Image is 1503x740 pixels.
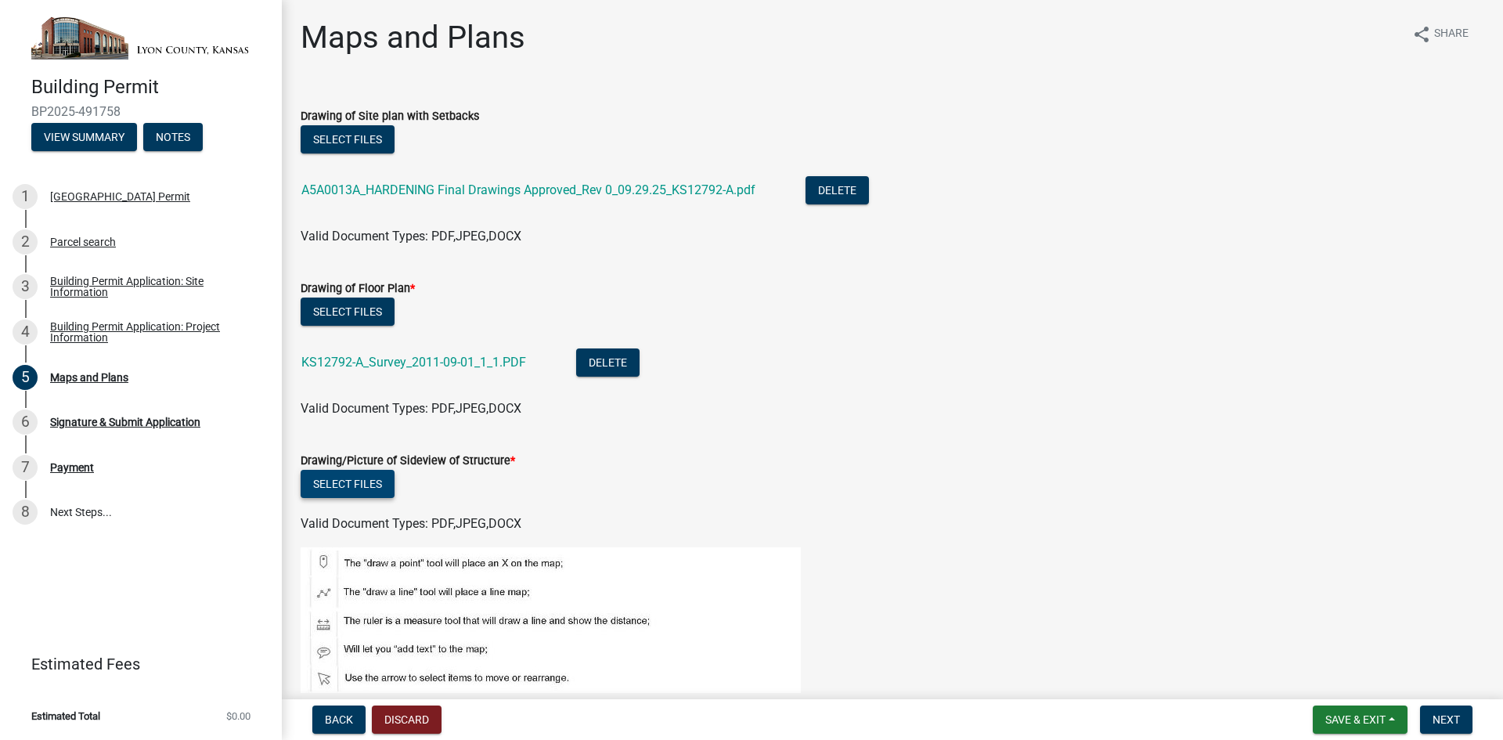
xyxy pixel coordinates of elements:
[301,111,479,122] label: Drawing of Site plan with Setbacks
[13,229,38,254] div: 2
[1434,25,1469,44] span: Share
[50,236,116,247] div: Parcel search
[325,713,353,726] span: Back
[50,321,257,343] div: Building Permit Application: Project Information
[806,176,869,204] button: Delete
[301,401,521,416] span: Valid Document Types: PDF,JPEG,DOCX
[13,648,257,680] a: Estimated Fees
[50,276,257,298] div: Building Permit Application: Site Information
[301,456,515,467] label: Drawing/Picture of Sideview of Structure
[50,462,94,473] div: Payment
[372,706,442,734] button: Discard
[31,16,257,60] img: Lyon County, Kansas
[143,132,203,145] wm-modal-confirm: Notes
[13,184,38,209] div: 1
[301,283,415,294] label: Drawing of Floor Plan
[13,365,38,390] div: 5
[50,372,128,383] div: Maps and Plans
[31,711,100,721] span: Estimated Total
[31,132,137,145] wm-modal-confirm: Summary
[13,410,38,435] div: 6
[1412,25,1431,44] i: share
[50,191,190,202] div: [GEOGRAPHIC_DATA] Permit
[50,417,200,428] div: Signature & Submit Application
[1313,706,1407,734] button: Save & Exit
[301,298,395,326] button: Select files
[13,500,38,525] div: 8
[301,547,801,700] img: map_tools_help-sm_24441579-28a2-454c-9132-f70407ae53ac_64c30524-2617-4c66-ac57-3184e7f9be5b.jpg
[1325,713,1386,726] span: Save & Exit
[576,356,640,371] wm-modal-confirm: Delete Document
[301,516,521,531] span: Valid Document Types: PDF,JPEG,DOCX
[1400,19,1481,49] button: shareShare
[31,104,250,119] span: BP2025-491758
[13,455,38,480] div: 7
[1433,713,1460,726] span: Next
[301,355,526,370] a: KS12792-A_Survey_2011-09-01_1_1.PDF
[13,274,38,299] div: 3
[301,182,755,197] a: A5A0013A_HARDENING Final Drawings Approved_Rev 0_09.29.25_KS12792-A.pdf
[31,123,137,151] button: View Summary
[226,711,250,721] span: $0.00
[13,319,38,345] div: 4
[31,76,269,99] h4: Building Permit
[1420,706,1472,734] button: Next
[301,470,395,498] button: Select files
[312,706,366,734] button: Back
[806,184,869,199] wm-modal-confirm: Delete Document
[301,229,521,244] span: Valid Document Types: PDF,JPEG,DOCX
[143,123,203,151] button: Notes
[576,348,640,377] button: Delete
[301,19,525,56] h1: Maps and Plans
[301,125,395,153] button: Select files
